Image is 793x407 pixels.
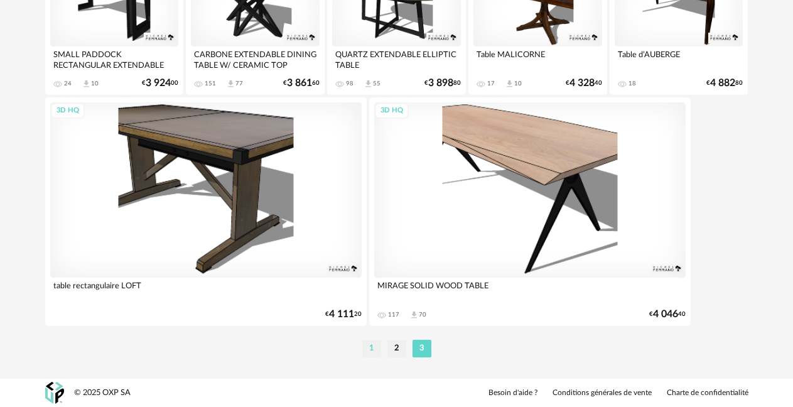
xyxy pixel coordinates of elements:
div: QUARTZ EXTENDABLE ELLIPTIC TABLE [332,46,461,72]
div: 3D HQ [375,103,409,119]
li: 1 [362,340,381,357]
span: Download icon [409,310,419,320]
div: € 80 [424,79,461,87]
li: 2 [387,340,406,357]
div: € 80 [706,79,743,87]
a: 3D HQ table rectangulaire LOFT €4 11120 [45,97,367,326]
div: SMALL PADDOCK RECTANGULAR EXTENDABLE DINING TABLE... [50,46,179,72]
div: 151 [205,80,216,87]
div: Table d’AUBERGE [615,46,743,72]
span: 4 882 [710,79,735,87]
span: 3 861 [287,79,312,87]
div: 10 [91,80,99,87]
div: MIRAGE SOLID WOOD TABLE [374,278,686,303]
div: 70 [419,311,426,318]
a: Charte de confidentialité [667,388,748,398]
div: 24 [64,80,72,87]
span: Download icon [82,79,91,89]
span: 3 924 [146,79,171,87]
span: Download icon [226,79,235,89]
span: 4 046 [653,310,678,318]
div: € 40 [649,310,686,318]
li: 3 [413,340,431,357]
span: 3 898 [428,79,453,87]
div: © 2025 OXP SA [74,388,131,398]
div: € 40 [566,79,602,87]
span: Download icon [505,79,514,89]
div: 18 [628,80,636,87]
a: 3D HQ MIRAGE SOLID WOOD TABLE 117 Download icon 70 €4 04640 [369,97,691,326]
div: 77 [235,80,243,87]
span: Download icon [364,79,373,89]
span: 4 328 [569,79,595,87]
div: 3D HQ [51,103,85,119]
div: € 20 [325,310,362,318]
div: € 00 [142,79,178,87]
div: € 60 [283,79,320,87]
div: Table MALICORNE [473,46,602,72]
div: 10 [514,80,522,87]
a: Conditions générales de vente [553,388,652,398]
div: table rectangulaire LOFT [50,278,362,303]
div: 17 [487,80,495,87]
div: 98 [346,80,353,87]
img: OXP [45,382,64,404]
div: CARBONE EXTENDABLE DINING TABLE W/ CERAMIC TOP [191,46,320,72]
span: 4 111 [329,310,354,318]
div: 117 [388,311,399,318]
a: Besoin d'aide ? [488,388,537,398]
div: 55 [373,80,380,87]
